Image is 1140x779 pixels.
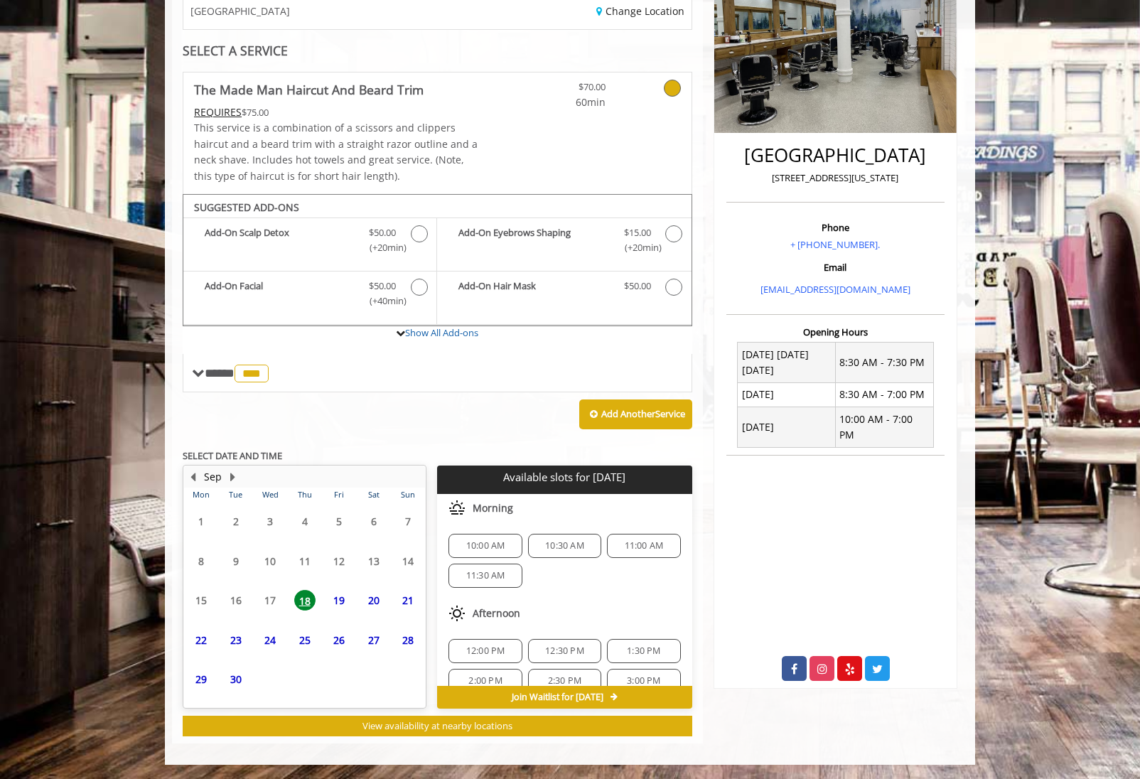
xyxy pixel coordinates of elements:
[218,488,252,502] th: Tue
[730,222,941,232] h3: Phone
[194,80,424,100] b: The Made Man Haircut And Beard Trim
[218,620,252,659] td: Select day23
[194,200,299,214] b: SUGGESTED ADD-ONS
[448,639,522,663] div: 12:00 PM
[259,630,281,650] span: 24
[624,225,651,240] span: $15.00
[225,669,247,689] span: 30
[473,608,520,619] span: Afternoon
[545,645,584,657] span: 12:30 PM
[362,240,404,255] span: (+20min )
[397,630,419,650] span: 28
[545,540,584,552] span: 10:30 AM
[183,44,692,58] div: SELECT A SERVICE
[205,225,355,255] b: Add-On Scalp Detox
[391,488,426,502] th: Sun
[322,581,356,620] td: Select day19
[397,590,419,611] span: 21
[322,620,356,659] td: Select day26
[356,581,390,620] td: Select day20
[287,620,321,659] td: Select day25
[205,279,355,308] b: Add-On Facial
[466,645,505,657] span: 12:00 PM
[448,534,522,558] div: 10:00 AM
[607,534,680,558] div: 11:00 AM
[218,660,252,699] td: Select day30
[369,279,396,294] span: $50.00
[624,279,651,294] span: $50.00
[835,382,933,407] td: 8:30 AM - 7:00 PM
[444,225,684,259] label: Add-On Eyebrows Shaping
[835,407,933,448] td: 10:00 AM - 7:00 PM
[356,488,390,502] th: Sat
[730,262,941,272] h3: Email
[607,639,680,663] div: 1:30 PM
[362,294,404,308] span: (+40min )
[187,469,198,485] button: Previous Month
[369,225,396,240] span: $50.00
[183,194,692,326] div: The Made Man Haircut And Beard Trim Add-onS
[328,630,350,650] span: 26
[190,225,429,259] label: Add-On Scalp Detox
[444,279,684,299] label: Add-On Hair Mask
[760,283,910,296] a: [EMAIL_ADDRESS][DOMAIN_NAME]
[726,327,945,337] h3: Opening Hours
[184,488,218,502] th: Mon
[287,581,321,620] td: Select day18
[363,630,385,650] span: 27
[391,620,426,659] td: Select day28
[363,590,385,611] span: 20
[253,488,287,502] th: Wed
[627,675,660,687] span: 3:00 PM
[738,343,836,383] td: [DATE] [DATE] [DATE]
[607,669,680,693] div: 3:00 PM
[448,564,522,588] div: 11:30 AM
[466,540,505,552] span: 10:00 AM
[448,669,522,693] div: 2:00 PM
[183,716,692,736] button: View availability at nearby locations
[194,105,242,119] span: This service needs some Advance to be paid before we block your appointment
[391,581,426,620] td: Select day21
[190,6,290,16] span: [GEOGRAPHIC_DATA]
[596,4,684,18] a: Change Location
[225,630,247,650] span: 23
[190,669,212,689] span: 29
[294,630,316,650] span: 25
[448,605,466,622] img: afternoon slots
[512,692,603,703] span: Join Waitlist for [DATE]
[738,382,836,407] td: [DATE]
[190,279,429,312] label: Add-On Facial
[730,171,941,186] p: [STREET_ADDRESS][US_STATE]
[362,719,512,732] span: View availability at nearby locations
[322,488,356,502] th: Fri
[194,120,480,184] p: This service is a combination of a scissors and clippers haircut and a beard trim with a straight...
[227,469,238,485] button: Next Month
[184,660,218,699] td: Select day29
[473,503,513,514] span: Morning
[522,95,606,110] span: 60min
[443,471,686,483] p: Available slots for [DATE]
[528,534,601,558] div: 10:30 AM
[579,399,692,429] button: Add AnotherService
[627,645,660,657] span: 1:30 PM
[287,488,321,502] th: Thu
[835,343,933,383] td: 8:30 AM - 7:30 PM
[184,620,218,659] td: Select day22
[548,675,581,687] span: 2:30 PM
[294,590,316,611] span: 18
[458,225,609,255] b: Add-On Eyebrows Shaping
[625,540,664,552] span: 11:00 AM
[253,620,287,659] td: Select day24
[522,72,606,110] a: $70.00
[528,639,601,663] div: 12:30 PM
[466,570,505,581] span: 11:30 AM
[328,590,350,611] span: 19
[730,145,941,166] h2: [GEOGRAPHIC_DATA]
[458,279,609,296] b: Add-On Hair Mask
[183,449,282,462] b: SELECT DATE AND TIME
[448,500,466,517] img: morning slots
[204,469,222,485] button: Sep
[601,407,685,420] b: Add Another Service
[194,104,480,120] div: $75.00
